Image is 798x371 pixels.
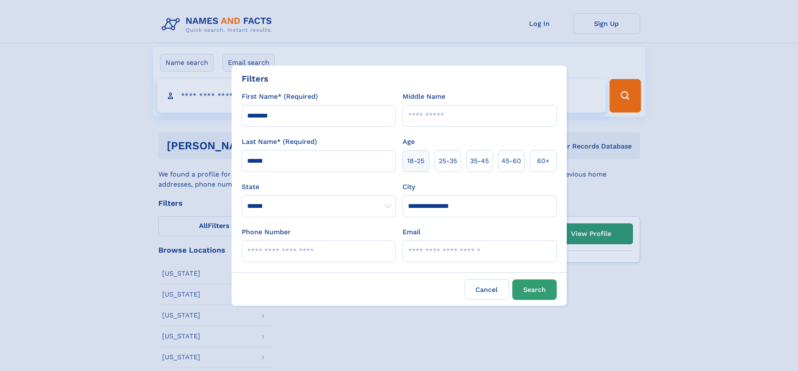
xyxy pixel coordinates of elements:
[407,156,424,166] span: 18‑25
[465,279,509,300] label: Cancel
[403,92,445,102] label: Middle Name
[242,227,291,237] label: Phone Number
[512,279,557,300] button: Search
[470,156,489,166] span: 35‑45
[242,182,396,192] label: State
[403,137,415,147] label: Age
[242,137,317,147] label: Last Name* (Required)
[439,156,457,166] span: 25‑35
[242,72,269,85] div: Filters
[537,156,550,166] span: 60+
[403,227,421,237] label: Email
[242,92,318,102] label: First Name* (Required)
[403,182,415,192] label: City
[501,156,521,166] span: 45‑60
